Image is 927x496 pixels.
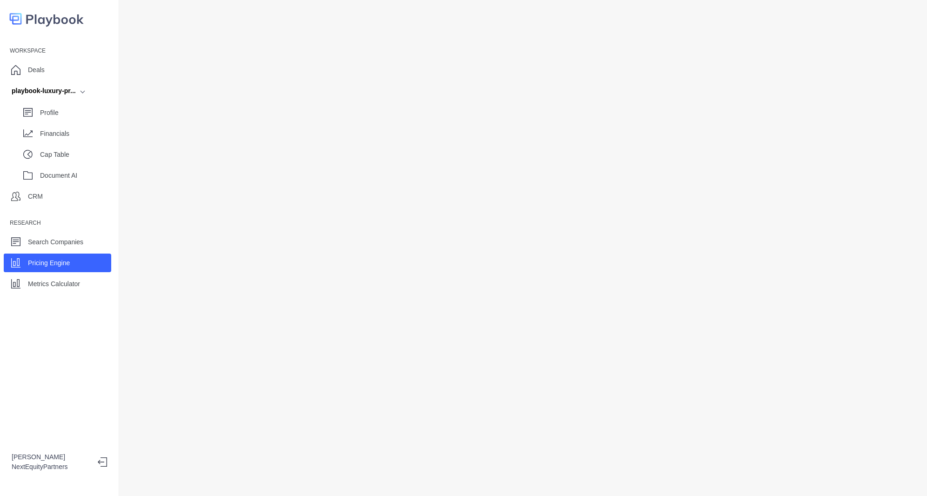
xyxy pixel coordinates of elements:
p: Document AI [40,171,111,181]
p: Financials [40,129,111,139]
div: playbook-luxury-pr... [12,86,76,96]
img: logo-colored [9,9,84,28]
p: Pricing Engine [28,258,70,268]
p: Cap Table [40,150,111,160]
p: NextEquityPartners [12,462,90,472]
p: Search Companies [28,237,83,247]
p: CRM [28,192,43,201]
p: [PERSON_NAME] [12,452,90,462]
p: Metrics Calculator [28,279,80,289]
p: Profile [40,108,111,118]
iframe: Pricing Engine [134,9,912,487]
p: Deals [28,65,45,75]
